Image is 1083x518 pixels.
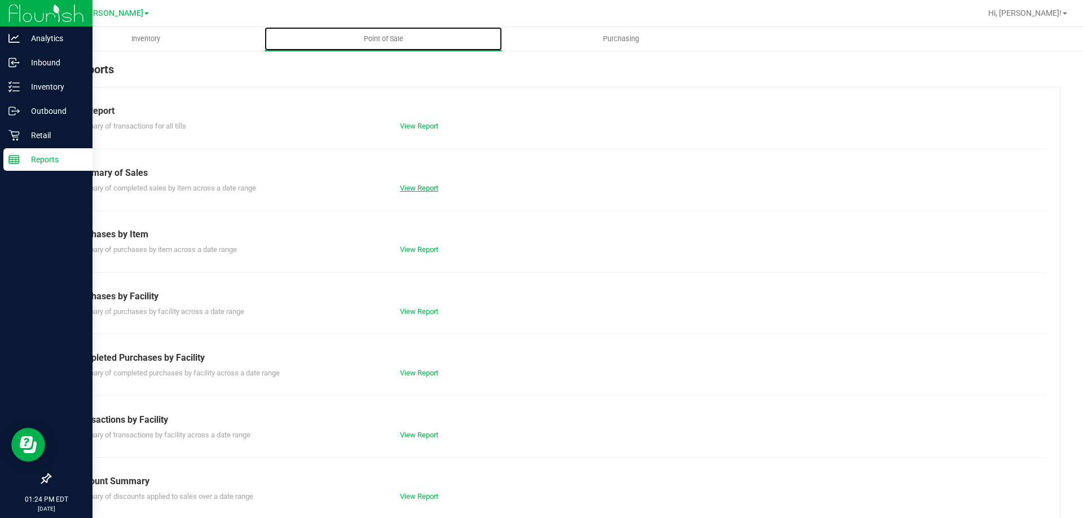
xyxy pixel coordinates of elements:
a: View Report [400,122,438,130]
p: Inbound [20,56,87,69]
a: Purchasing [502,27,739,51]
a: Inventory [27,27,265,51]
a: View Report [400,184,438,192]
inline-svg: Retail [8,130,20,141]
p: Reports [20,153,87,166]
div: Summary of Sales [73,166,1037,180]
span: Summary of purchases by facility across a date range [73,307,244,316]
a: View Report [400,431,438,439]
span: Inventory [116,34,175,44]
p: Analytics [20,32,87,45]
div: Purchases by Facility [73,290,1037,303]
inline-svg: Inbound [8,57,20,68]
p: Outbound [20,104,87,118]
div: Completed Purchases by Facility [73,351,1037,365]
p: [DATE] [5,504,87,513]
inline-svg: Outbound [8,105,20,117]
div: Till Report [73,104,1037,118]
p: Retail [20,129,87,142]
a: View Report [400,369,438,377]
a: Point of Sale [265,27,502,51]
a: View Report [400,492,438,501]
div: Discount Summary [73,475,1037,488]
span: Point of Sale [349,34,419,44]
iframe: Resource center [11,428,45,462]
p: 01:24 PM EDT [5,494,87,504]
span: Hi, [PERSON_NAME]! [988,8,1062,17]
a: View Report [400,307,438,316]
div: Purchases by Item [73,228,1037,241]
inline-svg: Reports [8,154,20,165]
inline-svg: Inventory [8,81,20,92]
div: POS Reports [50,61,1060,87]
span: Summary of completed sales by item across a date range [73,184,256,192]
span: Summary of transactions by facility across a date range [73,431,250,439]
span: Summary of purchases by item across a date range [73,245,237,254]
p: Inventory [20,80,87,94]
span: Summary of discounts applied to sales over a date range [73,492,253,501]
span: [PERSON_NAME] [81,8,143,18]
span: Summary of transactions for all tills [73,122,186,130]
span: Summary of completed purchases by facility across a date range [73,369,280,377]
inline-svg: Analytics [8,33,20,44]
div: Transactions by Facility [73,413,1037,427]
span: Purchasing [588,34,654,44]
a: View Report [400,245,438,254]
